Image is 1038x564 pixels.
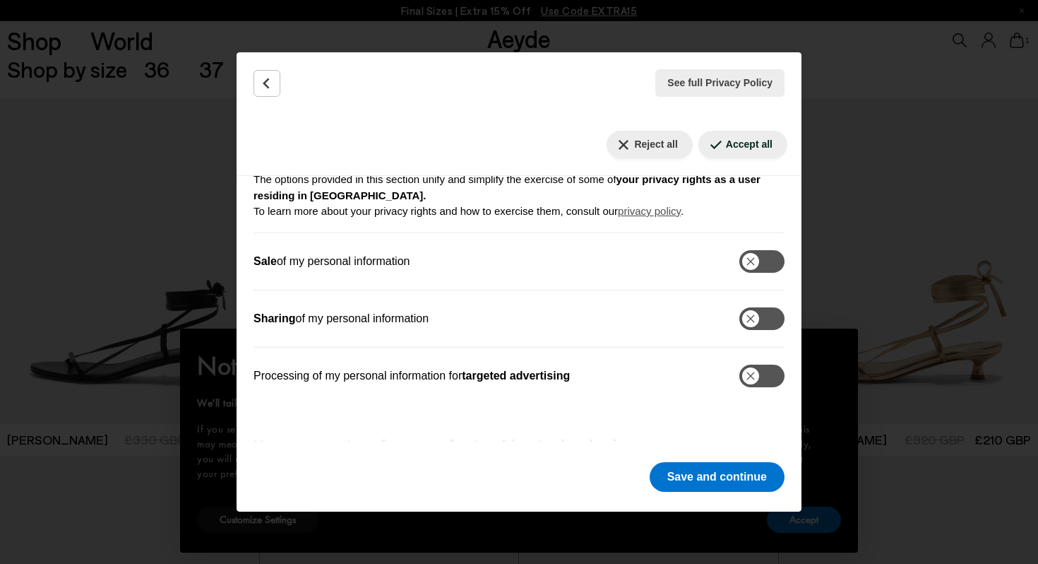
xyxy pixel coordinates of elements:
button: Back [253,70,280,97]
button: Reject all [607,131,692,158]
b: Sale [253,255,277,267]
button: Save and continue [650,462,785,492]
b: Sharing [253,312,296,324]
label: of my personal information [253,253,410,270]
h3: Your consent preferences for tracking technologies [253,434,785,457]
button: See full Privacy Policy [655,69,785,97]
a: privacy policy [618,205,681,217]
label: of my personal information [253,310,429,327]
b: targeted advertising [462,370,570,382]
button: Accept all [698,131,787,158]
b: your privacy rights as a user residing in [GEOGRAPHIC_DATA]. [253,173,760,201]
label: Processing of my personal information for [253,368,570,384]
span: See full Privacy Policy [667,76,772,90]
p: The options provided in this section unify and simplify the exercise of some of To learn more abo... [253,172,785,220]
